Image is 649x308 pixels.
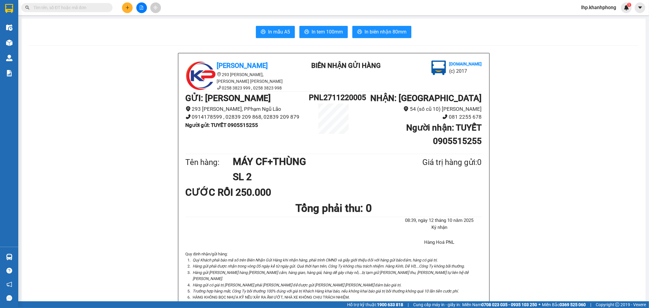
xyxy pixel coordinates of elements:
[33,4,105,11] input: Tìm tên, số ĐT hoặc mã đơn
[125,5,130,10] span: plus
[268,28,290,36] span: In mẫu A5
[186,114,191,119] span: phone
[542,301,586,308] span: Miền Bắc
[192,294,482,300] li: HÀNG KHÔNG BỌC NHỰA KỸ NẾU XẢY RA ẨM ƯỚT, NHÀ XE KHÔNG CHỊU TRÁCH NHIỆM.
[6,70,12,76] img: solution-icon
[431,61,446,75] img: logo.jpg
[358,105,482,113] li: 54 (số cũ 10) [PERSON_NAME]
[6,268,12,274] span: question-circle
[539,303,540,306] span: ⚪️
[560,302,586,307] strong: 0369 525 060
[217,72,221,76] span: environment
[193,283,402,287] i: Hàng gửi có giá trị [PERSON_NAME] phải [PERSON_NAME] để được gửi [PERSON_NAME] [PERSON_NAME] đảm ...
[186,105,309,113] li: 293 [PERSON_NAME], PPhạm Ngũ Lão
[238,301,278,306] strong: [URL][DOMAIN_NAME]
[186,93,271,103] b: GỬI : [PERSON_NAME]
[186,106,191,111] span: environment
[25,5,30,10] span: search
[397,217,482,224] li: 08:39, ngày 12 tháng 10 năm 2025
[186,200,482,217] h1: Tổng phải thu: 0
[358,113,482,121] li: 081 2255 678
[186,122,258,128] b: Người gửi : TUYẾT 0905515255
[462,301,537,308] span: Miền Nam
[408,301,409,308] span: |
[139,5,144,10] span: file-add
[186,113,309,121] li: 0914178599 , 02839 209 868, 02839 209 879
[449,67,482,75] li: (c) 2017
[406,123,482,146] b: Người nhận : TUYẾT 0905515255
[217,86,221,90] span: phone
[576,4,621,11] span: lhp.khanhphong
[186,61,216,91] img: logo.jpg
[352,26,411,38] button: printerIn biên nhận 80mm
[590,301,591,308] span: |
[136,2,147,13] button: file-add
[449,61,482,66] b: [DOMAIN_NAME]
[442,114,448,119] span: phone
[186,301,238,306] i: Tra cứu thông tin đơn hàng tại:
[193,264,465,268] i: Hàng gửi phải được nhận trong vòng 05 ngày kể từ ngày gửi. Quá thời hạn trên, Công Ty không chịu ...
[397,239,482,246] li: Hàng Hoá PNL
[365,28,406,36] span: In biên nhận 80mm
[233,169,393,184] h1: SL 2
[153,5,158,10] span: aim
[122,2,133,13] button: plus
[5,4,13,13] img: logo-vxr
[312,28,343,36] span: In tem 100mm
[6,40,12,46] img: warehouse-icon
[186,71,295,85] li: 293 [PERSON_NAME], [PERSON_NAME] [PERSON_NAME]
[233,154,393,169] h1: MÁY CF+THÙNG
[261,29,266,35] span: printer
[403,106,409,111] span: environment
[193,270,469,281] i: Hàng gửi [PERSON_NAME] hàng [PERSON_NAME] cấm, hàng gian, hàng giả, hàng dễ gây cháy nổ,...bị tạm...
[304,29,309,35] span: printer
[397,224,482,231] li: Ký nhận
[309,92,358,103] h1: PNL2711220005
[6,295,12,301] span: message
[615,303,619,307] span: copyright
[637,5,643,10] span: caret-down
[299,26,348,38] button: printerIn tem 100mm
[377,302,403,307] strong: 1900 633 818
[193,289,459,293] i: Trường hợp hàng mất, Công Ty bồi thường 100% đúng với giá trị Khách Hàng khai báo, nếu không khai...
[193,258,438,262] i: Quý Khách phải báo mã số trên Biên Nhận Gửi Hàng khi nhận hàng, phải trình CMND và giấy giới thiệ...
[311,62,381,69] b: BIÊN NHẬN GỬI HÀNG
[186,156,233,169] div: Tên hàng:
[624,5,629,10] img: icon-new-feature
[150,2,161,13] button: aim
[6,24,12,31] img: warehouse-icon
[186,185,283,200] div: CƯỚC RỒI 250.000
[413,301,461,308] span: Cung cấp máy in - giấy in:
[627,3,631,7] sup: 1
[347,301,403,308] span: Hỗ trợ kỹ thuật:
[393,156,482,169] div: Giá trị hàng gửi: 0
[635,2,645,13] button: caret-down
[6,282,12,287] span: notification
[186,85,295,91] li: 0258 3823 999 , 0258 3823 998
[256,26,295,38] button: printerIn mẫu A5
[370,93,482,103] b: NHẬN : [GEOGRAPHIC_DATA]
[357,29,362,35] span: printer
[6,55,12,61] img: warehouse-icon
[186,251,482,307] div: Quy định nhận/gửi hàng :
[481,302,537,307] strong: 0708 023 035 - 0935 103 250
[628,3,630,7] span: 1
[217,62,268,69] b: [PERSON_NAME]
[6,254,12,260] img: warehouse-icon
